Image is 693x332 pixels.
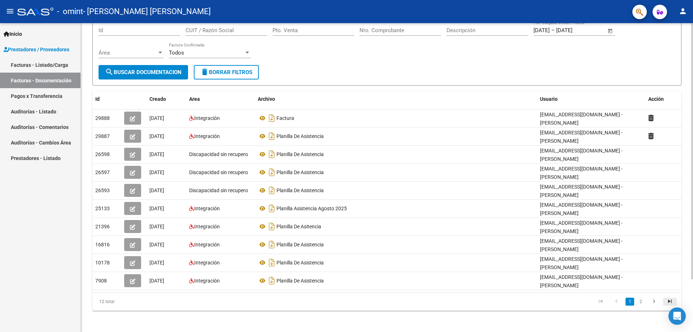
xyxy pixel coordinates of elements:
i: Descargar documento [267,221,276,232]
span: Area [189,96,200,102]
datatable-header-cell: Id [92,91,121,107]
span: [EMAIL_ADDRESS][DOMAIN_NAME] - [PERSON_NAME] [540,130,623,144]
i: Descargar documento [267,257,276,268]
span: Planilla De Asistencia [276,169,324,175]
span: Prestadores / Proveedores [4,46,69,53]
span: Todos [169,49,184,56]
span: [EMAIL_ADDRESS][DOMAIN_NAME] - [PERSON_NAME] [540,112,623,126]
span: Acción [648,96,664,102]
span: Integración [194,260,220,266]
span: Inicio [4,30,22,38]
div: 12 total [92,293,209,311]
i: Descargar documento [267,275,276,286]
span: Borrar Filtros [200,69,252,76]
span: [EMAIL_ADDRESS][DOMAIN_NAME] - [PERSON_NAME] [540,274,623,288]
button: Borrar Filtros [194,65,259,79]
span: Discapacidad sin recupero [189,187,248,193]
span: Planilla De Asistencia [276,242,324,247]
i: Descargar documento [267,239,276,250]
span: Integración [194,242,220,247]
a: go to next page [647,298,661,306]
span: Discapacidad sin recupero [189,151,248,157]
datatable-header-cell: Creado [147,91,186,107]
datatable-header-cell: Area [186,91,255,107]
span: [DATE] [149,242,164,247]
datatable-header-cell: Usuario [537,91,645,107]
span: 26597 [95,169,110,175]
span: 16816 [95,242,110,247]
li: page 1 [624,296,635,308]
span: - omint [57,4,83,20]
span: Integración [194,206,220,211]
button: Open calendar [606,27,615,35]
span: [EMAIL_ADDRESS][DOMAIN_NAME] - [PERSON_NAME] [540,148,623,162]
span: Planilla De Asistencia [276,260,324,266]
span: [EMAIL_ADDRESS][DOMAIN_NAME] - [PERSON_NAME] [540,238,623,252]
span: 25133 [95,206,110,211]
span: [DATE] [149,206,164,211]
span: Planilla De Asistencia [276,133,324,139]
mat-icon: menu [6,7,14,16]
span: Planilla Asistencia Agosto 2025 [276,206,347,211]
span: Buscar Documentacion [105,69,182,76]
span: Planilla De Asistencia [276,187,324,193]
span: Factura [276,115,294,121]
span: Archivo [258,96,275,102]
span: 7908 [95,278,107,284]
span: 21396 [95,224,110,229]
span: Integración [194,224,220,229]
input: Fecha fin [556,27,591,34]
span: 29888 [95,115,110,121]
span: Integración [194,133,220,139]
a: go to last page [663,298,677,306]
span: [DATE] [149,260,164,266]
button: Buscar Documentacion [99,65,188,79]
input: Fecha inicio [533,27,550,34]
a: go to previous page [610,298,623,306]
i: Descargar documento [267,185,276,196]
span: Usuario [540,96,558,102]
span: [DATE] [149,151,164,157]
i: Descargar documento [267,130,276,142]
span: [DATE] [149,224,164,229]
span: [EMAIL_ADDRESS][DOMAIN_NAME] - [PERSON_NAME] [540,202,623,216]
span: [DATE] [149,187,164,193]
i: Descargar documento [267,112,276,124]
span: [EMAIL_ADDRESS][DOMAIN_NAME] - [PERSON_NAME] [540,184,623,198]
span: Discapacidad sin recupero [189,169,248,175]
span: [DATE] [149,169,164,175]
span: [DATE] [149,115,164,121]
span: Planilla De Asitencia [276,224,321,229]
span: [EMAIL_ADDRESS][DOMAIN_NAME] - [PERSON_NAME] [540,166,623,180]
span: [DATE] [149,278,164,284]
i: Descargar documento [267,203,276,214]
i: Descargar documento [267,148,276,160]
span: Id [95,96,100,102]
span: - [PERSON_NAME] [PERSON_NAME] [83,4,211,20]
li: page 2 [635,296,646,308]
datatable-header-cell: Archivo [255,91,537,107]
datatable-header-cell: Acción [645,91,681,107]
span: Planilla De Asistencia [276,278,324,284]
span: – [551,27,555,34]
span: [EMAIL_ADDRESS][DOMAIN_NAME] - [PERSON_NAME] [540,220,623,234]
span: 26598 [95,151,110,157]
span: Creado [149,96,166,102]
span: Integración [194,278,220,284]
div: Open Intercom Messenger [668,307,686,325]
span: Planilla De Asistencia [276,151,324,157]
a: 2 [636,298,645,306]
mat-icon: person [679,7,687,16]
span: 26593 [95,187,110,193]
i: Descargar documento [267,167,276,178]
span: [EMAIL_ADDRESS][DOMAIN_NAME] - [PERSON_NAME] [540,256,623,270]
a: go to first page [594,298,607,306]
span: 10178 [95,260,110,266]
span: Área [99,49,157,56]
span: [DATE] [149,133,164,139]
a: 1 [626,298,634,306]
mat-icon: delete [200,68,209,76]
mat-icon: search [105,68,114,76]
span: 29887 [95,133,110,139]
span: Integración [194,115,220,121]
